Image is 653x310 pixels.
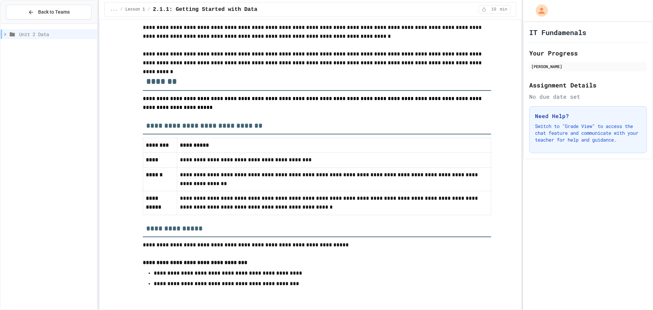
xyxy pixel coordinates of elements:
span: 10 [488,7,499,12]
span: 2.1.1: Getting Started with Data [153,5,257,14]
button: Back to Teams [6,5,91,19]
span: Unit 2 Data [19,31,94,38]
h2: Your Progress [529,48,647,58]
div: No due date set [529,93,647,101]
div: My Account [529,3,550,18]
span: / [148,7,150,12]
span: Back to Teams [38,9,70,16]
h3: Need Help? [535,112,641,120]
h1: IT Fundamenals [529,28,586,37]
div: [PERSON_NAME] [531,63,645,69]
h2: Assignment Details [529,80,647,90]
span: Lesson 1 [125,7,145,12]
span: / [120,7,122,12]
p: Switch to "Grade View" to access the chat feature and communicate with your teacher for help and ... [535,123,641,143]
span: ... [110,7,118,12]
span: min [500,7,507,12]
